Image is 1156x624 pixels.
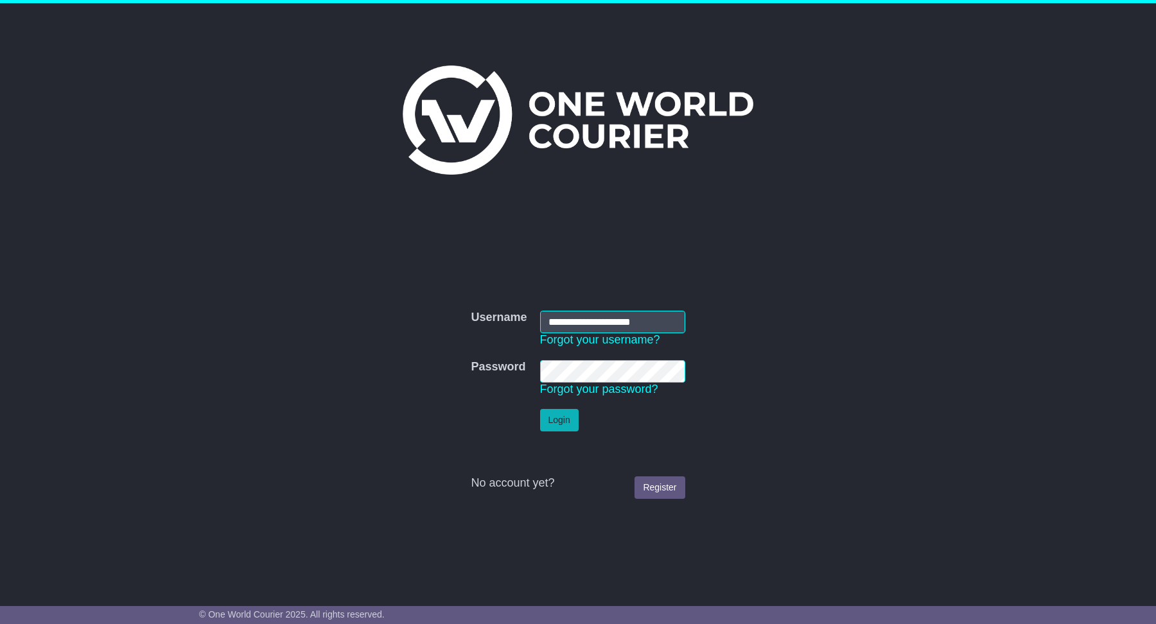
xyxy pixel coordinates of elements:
a: Forgot your password? [540,383,658,395]
span: © One World Courier 2025. All rights reserved. [199,609,385,620]
img: One World [403,65,753,175]
label: Password [471,360,525,374]
button: Login [540,409,579,431]
label: Username [471,311,527,325]
div: No account yet? [471,476,685,490]
a: Forgot your username? [540,333,660,346]
a: Register [635,476,685,499]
